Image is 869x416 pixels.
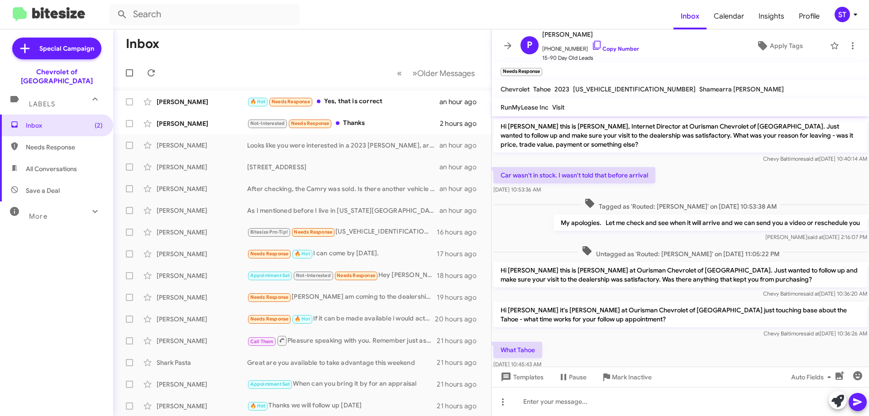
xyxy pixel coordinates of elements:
span: Older Messages [417,68,475,78]
span: Needs Response [250,294,289,300]
span: Special Campaign [39,44,94,53]
span: Chevy Baltimore [DATE] 10:36:20 AM [763,290,867,297]
span: (2) [95,121,103,130]
div: [PERSON_NAME] [157,271,247,280]
button: ST [827,7,859,22]
div: Great are you available to take advantage this weekend [247,358,437,367]
h1: Inbox [126,37,159,51]
p: Hi [PERSON_NAME] this is [PERSON_NAME] at Ourisman Chevrolet of [GEOGRAPHIC_DATA]. Just wanted to... [493,262,867,287]
span: Mark Inactive [612,369,652,385]
div: 21 hours ago [437,402,484,411]
span: Not-Interested [296,273,331,278]
span: Call Them [250,339,274,344]
span: Chevy Baltimore [DATE] 10:40:14 AM [763,155,867,162]
a: Inbox [673,3,707,29]
span: All Conversations [26,164,77,173]
small: Needs Response [501,68,542,76]
div: 21 hours ago [437,336,484,345]
div: [US_VEHICLE_IDENTIFICATION_NUMBER] is my current vehicle VIN, I owe $46,990. If you can cover tha... [247,227,437,237]
span: Auto Fields [791,369,835,385]
span: Chevy Baltimore [DATE] 10:36:26 AM [764,330,867,337]
span: Inbox [26,121,103,130]
div: [PERSON_NAME] am coming to the dealership [DATE] to hopefully buy/take the truck home! I'm curren... [247,292,437,302]
span: Appointment Set [250,273,290,278]
div: an hour ago [439,97,484,106]
div: 20 hours ago [435,315,484,324]
button: Auto Fields [784,369,842,385]
button: Next [407,64,480,82]
span: Tagged as 'Routed: [PERSON_NAME]' on [DATE] 10:53:38 AM [581,198,780,211]
button: Mark Inactive [594,369,659,385]
span: 15-90 Day Old Leads [542,53,639,62]
nav: Page navigation example [392,64,480,82]
div: 2 hours ago [440,119,484,128]
span: [PERSON_NAME] [542,29,639,40]
div: Thanks we will follow up [DATE] [247,401,437,411]
div: Pleasure speaking with you. Remember just ask for [PERSON_NAME] when you arrive. [247,335,437,346]
span: Apply Tags [770,38,803,54]
span: Needs Response [250,251,289,257]
span: said at [803,290,819,297]
div: [PERSON_NAME] [157,293,247,302]
span: Needs Response [250,316,289,322]
div: After checking, the Camry was sold. Is there another vehicle you would be interested in or would ... [247,184,439,193]
span: [PERSON_NAME] [DATE] 2:16:07 PM [765,234,867,240]
span: Tahoe [533,85,551,93]
span: Needs Response [272,99,310,105]
div: As I mentioned before I live in [US_STATE][GEOGRAPHIC_DATA]. Please send me the updated pricing f... [247,206,439,215]
div: [PERSON_NAME] [157,228,247,237]
div: [PERSON_NAME] [157,249,247,258]
span: Shamearra [PERSON_NAME] [699,85,784,93]
button: Templates [492,369,551,385]
div: [PERSON_NAME] [157,97,247,106]
span: More [29,212,48,220]
span: 🔥 Hot [295,251,310,257]
div: I can come by [DATE]. [247,249,437,259]
span: Bitesize Pro-Tip! [250,229,288,235]
div: 21 hours ago [437,358,484,367]
div: 21 hours ago [437,380,484,389]
span: 🔥 Hot [250,99,266,105]
div: [PERSON_NAME] [157,315,247,324]
p: Car wasn't in stock. I wasn't told that before arrival [493,167,655,183]
div: an hour ago [439,184,484,193]
span: P [527,38,532,53]
div: an hour ago [439,206,484,215]
input: Search [110,4,300,25]
span: [US_VEHICLE_IDENTIFICATION_NUMBER] [573,85,696,93]
span: 🔥 Hot [295,316,310,322]
div: Thanks [247,118,440,129]
span: « [397,67,402,79]
div: [STREET_ADDRESS] [247,163,439,172]
span: Untagged as 'Routed: [PERSON_NAME]' on [DATE] 11:05:22 PM [578,245,783,258]
div: [PERSON_NAME] [157,184,247,193]
span: 2023 [554,85,569,93]
div: ST [835,7,850,22]
a: Profile [792,3,827,29]
span: said at [807,234,823,240]
span: Appointment Set [250,381,290,387]
p: Hi [PERSON_NAME] this is [PERSON_NAME], Internet Director at Ourisman Chevrolet of [GEOGRAPHIC_DA... [493,118,867,153]
div: When can you bring it by for an appraisal [247,379,437,389]
div: [PERSON_NAME] [157,402,247,411]
div: [PERSON_NAME] [157,119,247,128]
div: [PERSON_NAME] [157,380,247,389]
a: Special Campaign [12,38,101,59]
span: Calendar [707,3,751,29]
span: said at [803,155,819,162]
div: an hour ago [439,163,484,172]
span: Save a Deal [26,186,60,195]
span: Labels [29,100,55,108]
span: [DATE] 10:45:43 AM [493,361,541,368]
div: 18 hours ago [437,271,484,280]
a: Insights [751,3,792,29]
span: Needs Response [337,273,375,278]
span: Visit [552,103,564,111]
div: [PERSON_NAME] [157,163,247,172]
div: Yes, that is correct [247,96,439,107]
span: 🔥 Hot [250,403,266,409]
span: RunMyLease Inc [501,103,549,111]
